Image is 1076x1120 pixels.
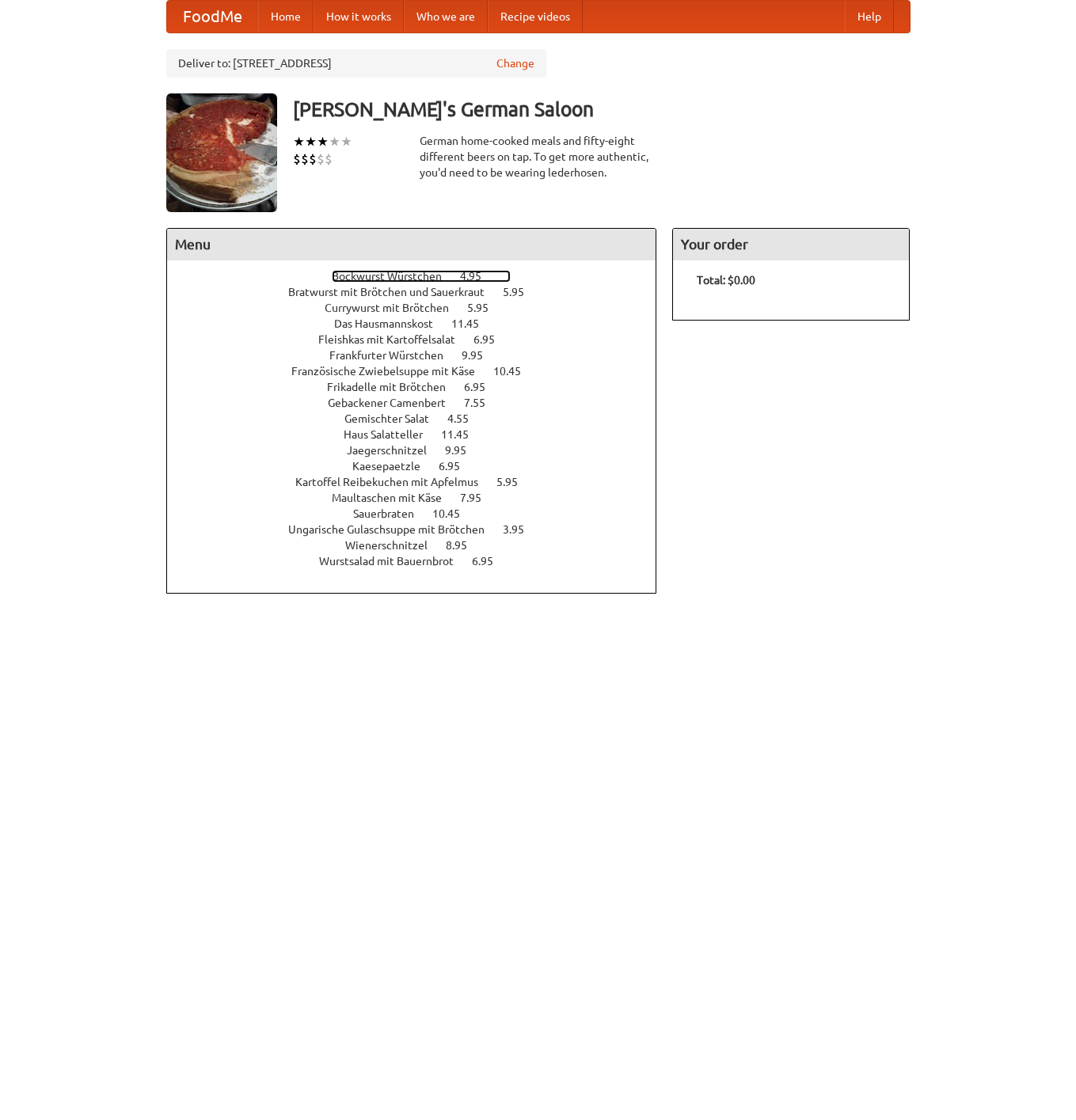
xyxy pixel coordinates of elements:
li: $ [325,150,333,168]
span: Das Hausmannskost [334,317,449,330]
span: 6.95 [473,333,511,346]
span: 5.95 [467,302,504,314]
b: Total: $0.00 [697,274,755,287]
a: Gebackener Camenbert 7.55 [328,397,515,409]
a: Wienerschnitzel 8.95 [345,539,496,552]
span: Frankfurter Würstchen [329,349,459,362]
h3: [PERSON_NAME]'s German Saloon [293,93,911,125]
a: How it works [314,1,404,32]
span: Französische Zwiebelsuppe mit Käse [291,365,491,378]
a: Fleishkas mit Kartoffelsalat 6.95 [318,333,524,346]
span: Haus Salatteller [344,428,439,441]
li: $ [309,150,317,168]
span: Currywurst mit Brötchen [325,302,465,314]
li: ★ [305,133,317,150]
span: Bockwurst Würstchen [332,270,458,283]
a: Sauerbraten 10.45 [353,507,489,520]
span: Jaegerschnitzel [347,444,443,457]
a: Maultaschen mit Käse 7.95 [332,492,511,504]
span: Wurstsalad mit Bauernbrot [319,555,470,568]
a: Bockwurst Würstchen 4.95 [332,270,511,283]
span: Fleishkas mit Kartoffelsalat [318,333,471,346]
span: 5.95 [503,286,540,298]
a: Das Hausmannskost 11.45 [334,317,508,330]
a: Wurstsalad mit Bauernbrot 6.95 [319,555,523,568]
a: Haus Salatteller 11.45 [344,428,498,441]
li: ★ [293,133,305,150]
span: 9.95 [445,444,482,457]
a: Recipe videos [488,1,583,32]
span: Maultaschen mit Käse [332,492,458,504]
li: ★ [317,133,329,150]
a: Who we are [404,1,488,32]
a: Ungarische Gulaschsuppe mit Brötchen 3.95 [288,523,553,536]
li: ★ [340,133,352,150]
a: Gemischter Salat 4.55 [344,412,498,425]
li: ★ [329,133,340,150]
div: Deliver to: [STREET_ADDRESS] [166,49,546,78]
span: 6.95 [464,381,501,393]
a: Frankfurter Würstchen 9.95 [329,349,512,362]
li: $ [317,150,325,168]
div: German home-cooked meals and fifty-eight different beers on tap. To get more authentic, you'd nee... [420,133,657,180]
a: Französische Zwiebelsuppe mit Käse 10.45 [291,365,550,378]
a: Kaesepaetzle 6.95 [352,460,489,473]
span: 6.95 [439,460,476,473]
span: 7.95 [460,492,497,504]
a: Currywurst mit Brötchen 5.95 [325,302,518,314]
a: Jaegerschnitzel 9.95 [347,444,496,457]
span: 10.45 [493,365,537,378]
span: Gemischter Salat [344,412,445,425]
span: 8.95 [446,539,483,552]
img: angular.jpg [166,93,277,212]
span: 3.95 [503,523,540,536]
span: 9.95 [462,349,499,362]
span: Kaesepaetzle [352,460,436,473]
span: Bratwurst mit Brötchen und Sauerkraut [288,286,500,298]
span: 5.95 [496,476,534,488]
span: Wienerschnitzel [345,539,443,552]
span: 4.55 [447,412,485,425]
h4: Your order [673,229,909,260]
span: Kartoffel Reibekuchen mit Apfelmus [295,476,494,488]
li: $ [293,150,301,168]
span: 4.95 [460,270,497,283]
span: Gebackener Camenbert [328,397,462,409]
span: 7.55 [464,397,501,409]
a: Bratwurst mit Brötchen und Sauerkraut 5.95 [288,286,553,298]
span: Frikadelle mit Brötchen [327,381,462,393]
a: Change [496,55,534,71]
span: Ungarische Gulaschsuppe mit Brötchen [288,523,500,536]
li: $ [301,150,309,168]
a: Kartoffel Reibekuchen mit Apfelmus 5.95 [295,476,547,488]
span: 10.45 [432,507,476,520]
span: Sauerbraten [353,507,430,520]
h4: Menu [167,229,656,260]
a: Help [845,1,894,32]
a: Frikadelle mit Brötchen 6.95 [327,381,515,393]
span: 11.45 [441,428,485,441]
a: FoodMe [167,1,258,32]
a: Home [258,1,314,32]
span: 11.45 [451,317,495,330]
span: 6.95 [472,555,509,568]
